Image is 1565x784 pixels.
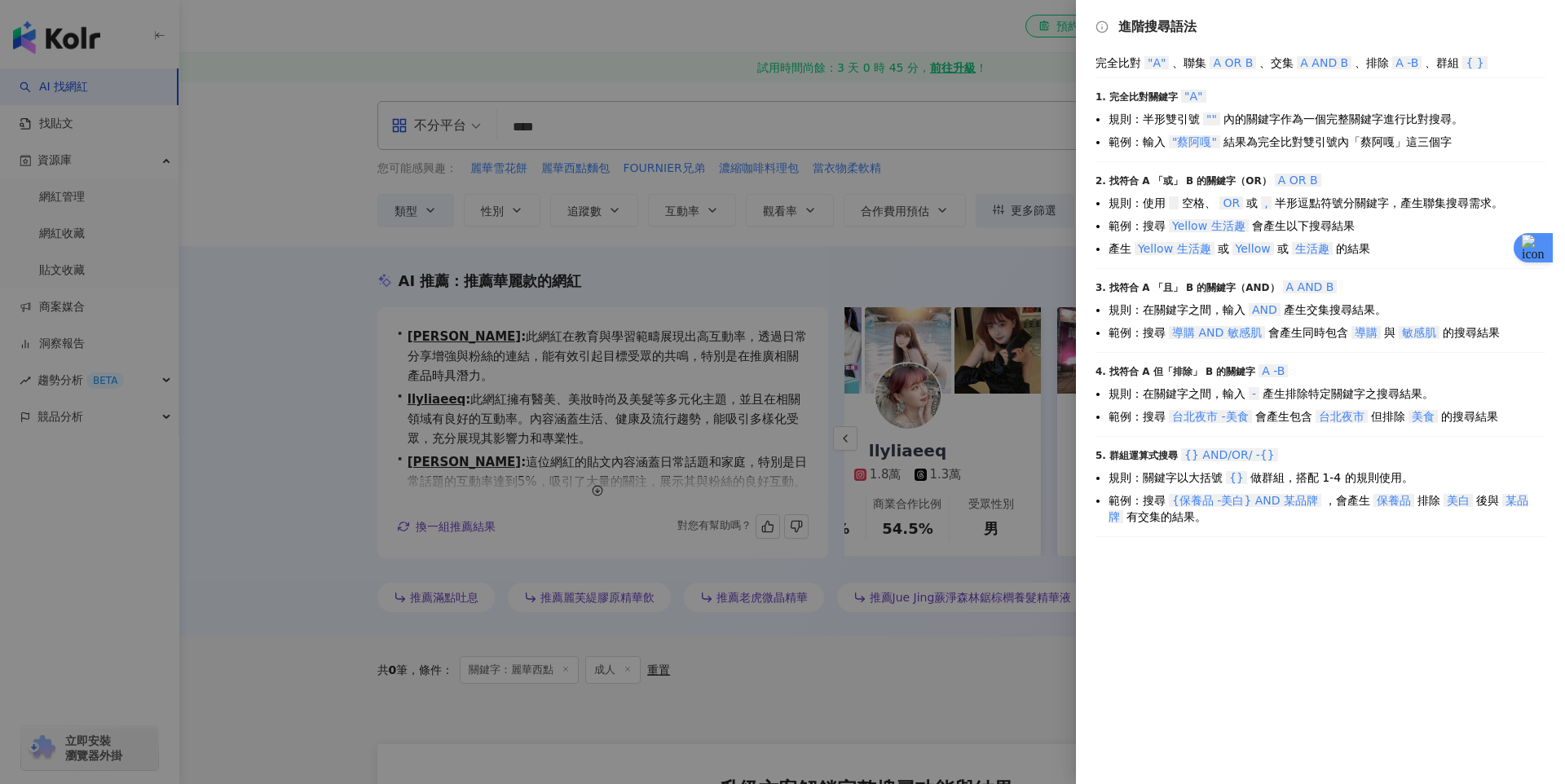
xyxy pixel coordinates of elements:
[1169,494,1321,507] span: {保養品 -美白} AND 某品牌
[1095,172,1545,188] div: 2. 找符合 A 「或」 B 的關鍵字（OR）
[1169,410,1252,423] span: 台北夜市 -美食
[1249,387,1259,400] span: -
[1408,410,1438,423] span: 美食
[1399,326,1439,339] span: 敏感肌
[1392,56,1422,69] span: A -B
[1109,134,1545,150] li: 範例：輸入 結果為完全比對雙引號內「蔡阿嘎」這三個字
[1219,196,1243,209] span: OR
[1297,56,1351,69] span: A AND B
[1261,196,1271,209] span: ,
[1169,135,1220,148] span: "蔡阿嘎"
[1226,471,1247,484] span: {}
[1181,90,1206,103] span: "A"
[1210,56,1256,69] span: A OR B
[1095,447,1545,463] div: 5. 群組運算式搜尋
[1095,20,1545,34] div: 進階搜尋語法
[1095,88,1545,104] div: 1. 完全比對關鍵字
[1095,279,1545,295] div: 3. 找符合 A 「且」 B 的關鍵字（AND）
[1203,112,1220,126] span: ""
[1109,302,1545,318] li: 規則：在關鍵字之間，輸入 產生交集搜尋結果。
[1109,218,1545,234] li: 範例：搜尋 會產生以下搜尋結果
[1232,242,1274,255] span: Yellow
[1316,410,1368,423] span: 台北夜市
[1095,55,1545,71] div: 完全比對 、聯集 、交集 、排除 、群組
[1109,385,1545,402] li: 規則：在關鍵字之間，輸入 產生排除特定關鍵字之搜尋結果。
[1109,324,1545,341] li: 範例：搜尋 會產生同時包含 與 的搜尋結果
[1144,56,1169,69] span: "A"
[1292,242,1333,255] span: 生活趣
[1095,363,1545,379] div: 4. 找符合 A 但「排除」 B 的關鍵字
[1283,280,1338,293] span: A AND B
[1181,448,1278,461] span: {} AND/OR/ -{}
[1109,492,1545,525] li: 範例：搜尋 ，會產生 排除 後與 有交集的結果。
[1169,326,1265,339] span: 導購 AND 敏感肌
[1169,219,1249,232] span: Yellow 生活趣
[1444,494,1473,507] span: 美白
[1259,364,1288,377] span: A -B
[1351,326,1381,339] span: 導購
[1275,174,1321,187] span: A OR B
[1109,195,1545,211] li: 規則：使用 空格、 或 半形逗點符號分關鍵字，產生聯集搜尋需求。
[1109,240,1545,257] li: 產生 或 或 的結果
[1373,494,1414,507] span: 保養品
[1109,469,1545,486] li: 規則：關鍵字以大括號 做群組，搭配 1-4 的規則使用。
[1249,303,1281,316] span: AND
[1462,56,1487,69] span: { }
[1109,111,1545,127] li: 規則：半形雙引號 內的關鍵字作為一個完整關鍵字進行比對搜尋。
[1135,242,1215,255] span: Yellow 生活趣
[1109,408,1545,425] li: 範例：搜尋 會產生包含 但排除 的搜尋結果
